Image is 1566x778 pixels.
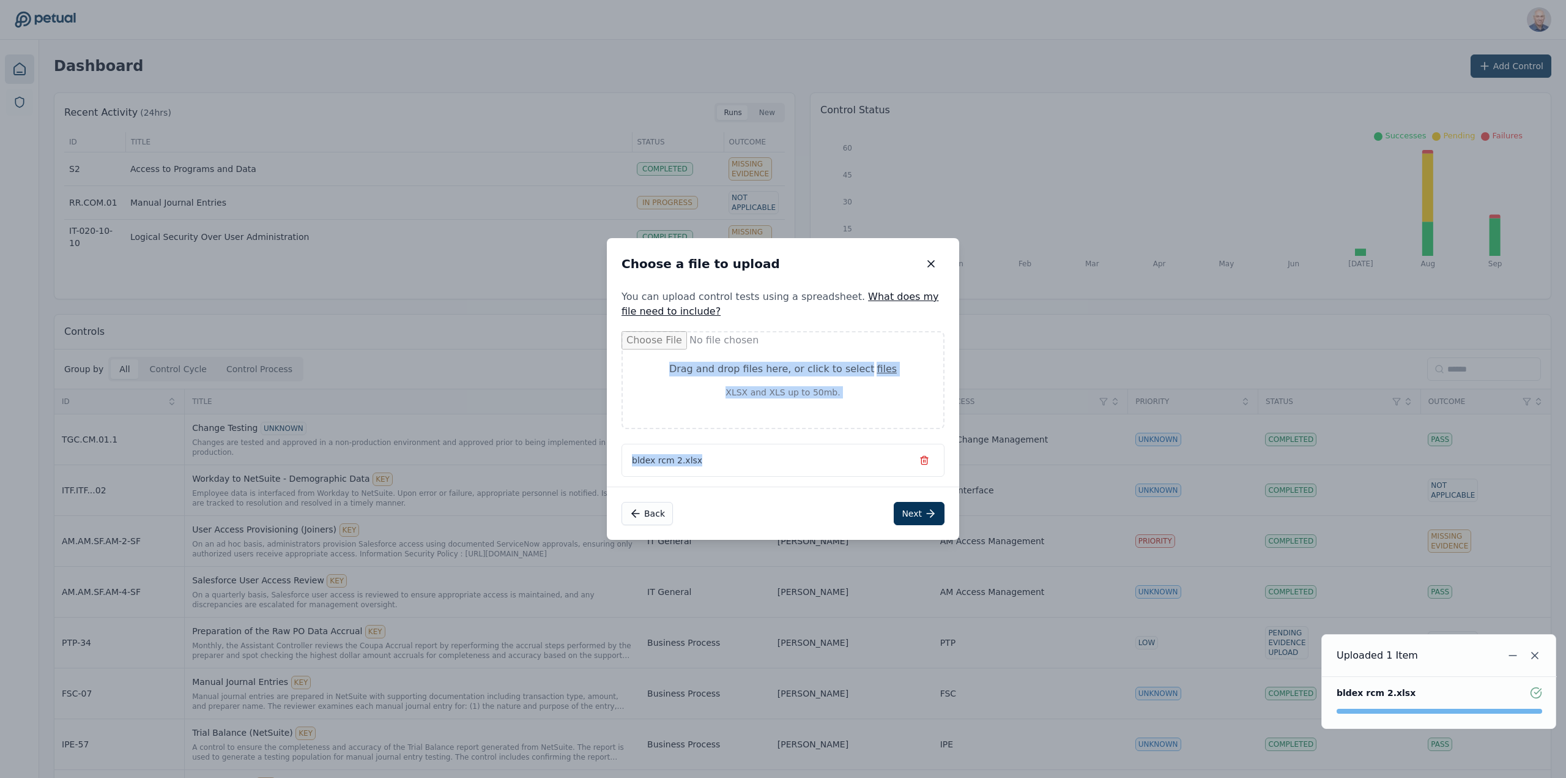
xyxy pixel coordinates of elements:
p: You can upload control tests using a spreadsheet. [607,290,959,319]
div: files [877,362,897,376]
div: Uploaded 1 Item [1337,648,1418,663]
button: Next [894,502,944,525]
p: XLSX and XLS up to 50mb. [669,386,897,398]
span: bldex rcm 2.xlsx [632,454,702,466]
button: Back [622,502,673,525]
h2: Choose a file to upload [622,255,780,272]
div: Drag and drop files here , or click to select [669,362,897,376]
div: bldex rcm 2.xlsx [1337,687,1416,699]
button: Close [1524,645,1546,667]
button: Minimize [1502,645,1524,667]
